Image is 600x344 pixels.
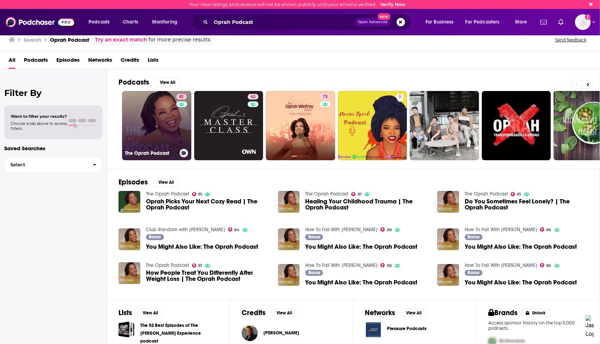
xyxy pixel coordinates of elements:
[89,17,110,27] span: Podcasts
[251,93,256,101] span: 62
[24,36,41,43] h3: Search
[242,325,258,341] img: Oprah Winfrey
[517,193,521,196] span: 81
[123,17,138,27] span: Charts
[540,227,551,232] a: 86
[119,178,148,187] h2: Episodes
[365,322,465,338] a: Pleasure Podcasts logoPleasure Podcasts
[4,157,102,173] button: Select
[176,94,187,100] a: 81
[465,17,500,27] span: For Podcasters
[198,14,418,30] div: Search podcasts, credits, & more...
[305,198,429,211] a: Healing Your Childhood Trauma | The Oprah Podcast
[242,308,266,317] h2: Credits
[119,228,140,250] img: You Might Also Like: The Oprah Podcast
[155,78,181,87] button: View All
[465,262,537,268] a: How To Fail With Elizabeth Day
[263,330,299,336] a: Oprah Winfrey
[585,14,591,20] svg: Email not verified
[146,244,258,250] a: You Might Also Like: The Oprah Podcast
[387,228,392,232] span: 86
[465,279,577,285] a: You Might Also Like: The Oprah Podcast
[119,308,132,317] h2: Lists
[305,227,378,233] a: How To Fail With Elizabeth Day
[278,228,300,250] a: You Might Also Like: The Oprah Podcast
[378,13,390,20] span: New
[365,322,382,338] img: Pleasure Podcasts logo
[278,264,300,286] img: You Might Also Like: The Oprah Podcast
[56,54,80,69] a: Episodes
[50,36,89,43] h3: Oprah Podcast
[465,244,577,250] span: You Might Also Like: The Oprah Podcast
[88,54,112,69] a: Networks
[351,192,362,196] a: 81
[465,198,588,211] a: Do You Sometimes Feel Lonely? | The Oprah Podcast
[305,191,348,197] a: The Oprah Podcast
[148,36,210,44] span: for more precise results
[575,14,591,30] img: User Profile
[146,198,269,211] a: Oprah Picks Your Next Cozy Read | The Oprah Podcast
[305,279,417,285] span: You Might Also Like: The Oprah Podcast
[228,227,240,232] a: 84
[146,262,189,268] a: The Oprah Podcast
[9,54,15,69] span: All
[308,235,320,239] span: Bonus
[125,150,177,156] h3: The Oprah Podcast
[510,16,536,28] button: open menu
[305,262,378,268] a: How To Fail With Elizabeth Day
[515,17,527,27] span: More
[278,191,300,213] a: Healing Your Childhood Trauma | The Oprah Podcast
[271,309,297,317] button: View All
[119,178,179,187] a: EpisodesView All
[122,91,191,160] a: 81The Oprah Podcast
[5,162,87,167] span: Select
[146,270,269,282] a: How People Treat You Differently After Weight Loss | The Oprah Podcast
[401,309,427,317] button: View All
[198,264,202,267] span: 81
[437,191,459,213] img: Do You Sometimes Feel Lonely? | The Oprah Podcast
[305,244,417,250] a: You Might Also Like: The Oprah Podcast
[119,78,149,87] h2: Podcasts
[338,91,407,160] a: 5
[488,320,588,331] p: Access sponsor history on the top 5,000 podcasts.
[380,227,392,232] a: 86
[465,227,537,233] a: How To Fail With Elizabeth Day
[146,227,225,233] a: Club Random with Bill Maher
[192,192,202,196] a: 81
[6,15,74,29] img: Podchaser - Follow, Share and Rate Podcasts
[546,264,551,267] span: 86
[121,54,139,69] a: Credits
[461,16,510,28] button: open menu
[198,193,202,196] span: 81
[499,338,525,344] span: McDonalds
[119,262,140,284] img: How People Treat You Differently After Weight Loss | The Oprah Podcast
[358,20,388,24] span: Open Advanced
[437,264,459,286] a: You Might Also Like: The Oprah Podcast
[148,54,158,69] span: Lists
[119,191,140,213] img: Oprah Picks Your Next Cozy Read | The Oprah Podcast
[468,235,480,239] span: Bonus
[119,322,135,338] a: The 52 Best Episodes of The Joe Rogan Experience podcast
[179,93,184,101] span: 81
[365,308,395,317] h2: Networks
[95,36,147,44] a: Try an exact match
[320,94,331,100] a: 73
[266,91,335,160] a: 73
[194,91,263,160] a: 62
[152,17,177,27] span: Monitoring
[465,191,508,197] a: The Oprah Podcast
[511,192,521,196] a: 81
[4,88,102,98] h2: Filter By
[149,235,161,239] span: Bonus
[24,54,48,69] a: Podcasts
[119,308,163,317] a: ListsView All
